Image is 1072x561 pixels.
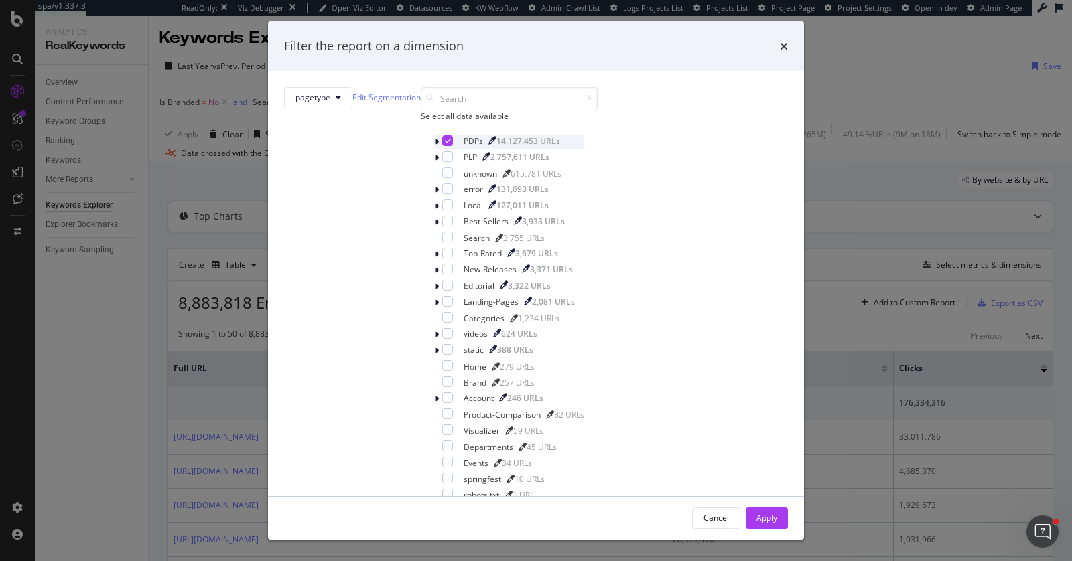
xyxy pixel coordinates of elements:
div: 3,679 URLs [515,248,558,259]
div: Visualizer [464,425,500,436]
div: 131,693 URLs [496,183,549,195]
div: 3,371 URLs [530,264,573,275]
div: videos [464,328,488,339]
button: pagetype [284,87,352,108]
div: times [780,37,788,55]
a: Edit Segmentation [352,90,421,104]
div: PDPs [464,135,483,147]
div: Search [464,232,490,244]
div: 127,011 URLs [496,199,549,211]
div: 1,234 URLs [518,313,559,324]
div: Cancel [703,512,729,524]
div: 59 URLs [513,425,543,436]
div: Editorial [464,280,494,291]
div: Brand [464,377,486,388]
div: Home [464,361,486,372]
iframe: Intercom live chat [1026,515,1059,548]
div: 34 URLs [502,457,532,469]
div: 3,933 URLs [522,216,565,227]
div: Events [464,457,488,469]
div: 3,322 URLs [508,280,551,291]
div: Top-Rated [464,248,502,259]
div: 14,127,453 URLs [496,135,560,147]
div: 388 URLs [497,344,533,355]
div: Departments [464,441,513,453]
div: unknown [464,168,497,179]
div: 2,081 URLs [532,296,575,307]
div: Apply [756,512,777,524]
div: Product-Comparison [464,409,541,420]
div: 2,757,611 URLs [490,151,549,163]
div: springfest [464,473,501,485]
div: static [464,344,484,355]
div: 615,781 URLs [511,168,561,179]
div: robots.txt [464,489,499,501]
div: 279 URLs [500,361,535,372]
div: Best-Sellers [464,216,509,227]
div: error [464,183,483,195]
div: Account [464,392,494,404]
span: pagetype [295,92,330,103]
div: 624 URLs [501,328,537,339]
div: Local [464,199,483,211]
div: modal [268,21,804,540]
div: Filter the report on a dimension [284,37,464,55]
input: Search [421,87,598,110]
div: 246 URLs [507,392,543,404]
div: 257 URLs [500,377,535,388]
div: 1 URL [513,489,534,501]
div: 82 URLs [554,409,584,420]
div: 3,755 URLs [503,232,545,244]
div: Select all data available [421,110,598,122]
div: Landing-Pages [464,296,519,307]
div: New-Releases [464,264,517,275]
div: 10 URLs [515,473,545,485]
div: 45 URLs [527,441,557,453]
div: Categories [464,313,505,324]
button: Cancel [692,507,740,529]
div: PLP [464,151,477,163]
button: Apply [746,507,788,529]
